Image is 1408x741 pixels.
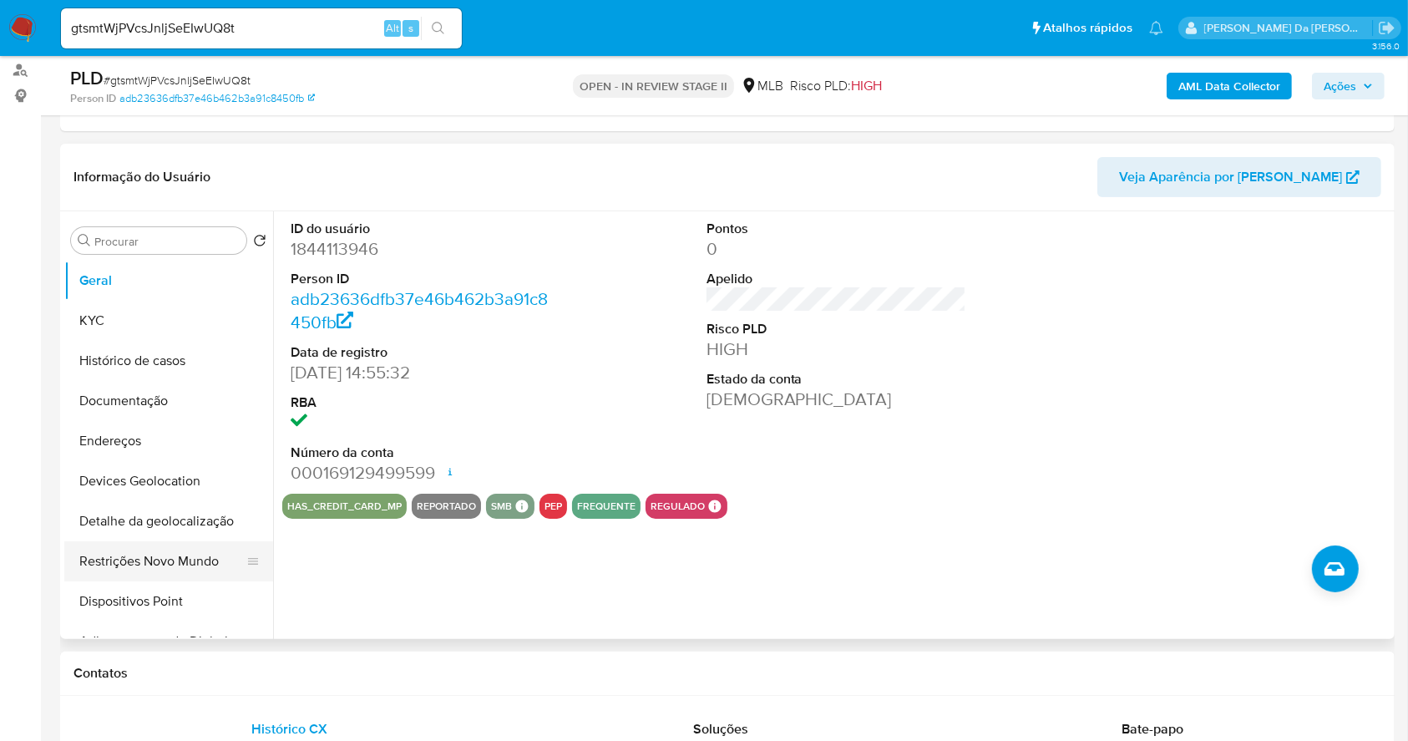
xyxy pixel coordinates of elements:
[64,501,273,541] button: Detalhe da geolocalização
[707,220,967,238] dt: Pontos
[544,503,562,510] button: pep
[64,421,273,461] button: Endereços
[291,237,551,261] dd: 1844113946
[104,72,251,89] span: # gtsmtWjPVcsJnljSeEIwUQ8t
[94,234,240,249] input: Procurar
[64,622,273,662] button: Adiantamentos de Dinheiro
[386,20,399,36] span: Alt
[287,503,402,510] button: has_credit_card_mp
[1324,73,1356,99] span: Ações
[417,503,476,510] button: reportado
[1372,39,1400,53] span: 3.156.0
[291,393,551,412] dt: RBA
[1378,19,1395,37] a: Sair
[64,581,273,622] button: Dispositivos Point
[70,91,116,106] b: Person ID
[64,381,273,421] button: Documentação
[253,234,266,252] button: Retornar ao pedido padrão
[577,503,636,510] button: frequente
[73,169,210,185] h1: Informação do Usuário
[851,76,882,95] span: HIGH
[707,320,967,338] dt: Risco PLD
[291,444,551,462] dt: Número da conta
[707,237,967,261] dd: 0
[1043,19,1132,37] span: Atalhos rápidos
[119,91,315,106] a: adb23636dfb37e46b462b3a91c8450fb
[1167,73,1292,99] button: AML Data Collector
[291,270,551,288] dt: Person ID
[1122,719,1183,738] span: Bate-papo
[251,719,327,738] span: Histórico CX
[707,388,967,411] dd: [DEMOGRAPHIC_DATA]
[741,77,783,95] div: MLB
[64,541,260,581] button: Restrições Novo Mundo
[693,719,748,738] span: Soluções
[61,18,462,39] input: Pesquise usuários ou casos...
[573,74,734,98] p: OPEN - IN REVIEW STAGE II
[1312,73,1385,99] button: Ações
[1149,21,1163,35] a: Notificações
[70,64,104,91] b: PLD
[408,20,413,36] span: s
[1119,157,1342,197] span: Veja Aparência por [PERSON_NAME]
[1204,20,1373,36] p: patricia.varelo@mercadopago.com.br
[64,461,273,501] button: Devices Geolocation
[790,77,882,95] span: Risco PLD:
[64,341,273,381] button: Histórico de casos
[491,503,512,510] button: smb
[1178,73,1280,99] b: AML Data Collector
[291,361,551,384] dd: [DATE] 14:55:32
[291,343,551,362] dt: Data de registro
[421,17,455,40] button: search-icon
[651,503,705,510] button: regulado
[707,338,967,361] dd: HIGH
[73,665,1381,682] h1: Contatos
[64,261,273,301] button: Geral
[707,370,967,388] dt: Estado da conta
[291,461,551,485] dd: 000169129499599
[64,301,273,341] button: KYC
[78,234,91,247] button: Procurar
[707,270,967,288] dt: Apelido
[1097,157,1381,197] button: Veja Aparência por [PERSON_NAME]
[291,287,548,334] a: adb23636dfb37e46b462b3a91c8450fb
[291,220,551,238] dt: ID do usuário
